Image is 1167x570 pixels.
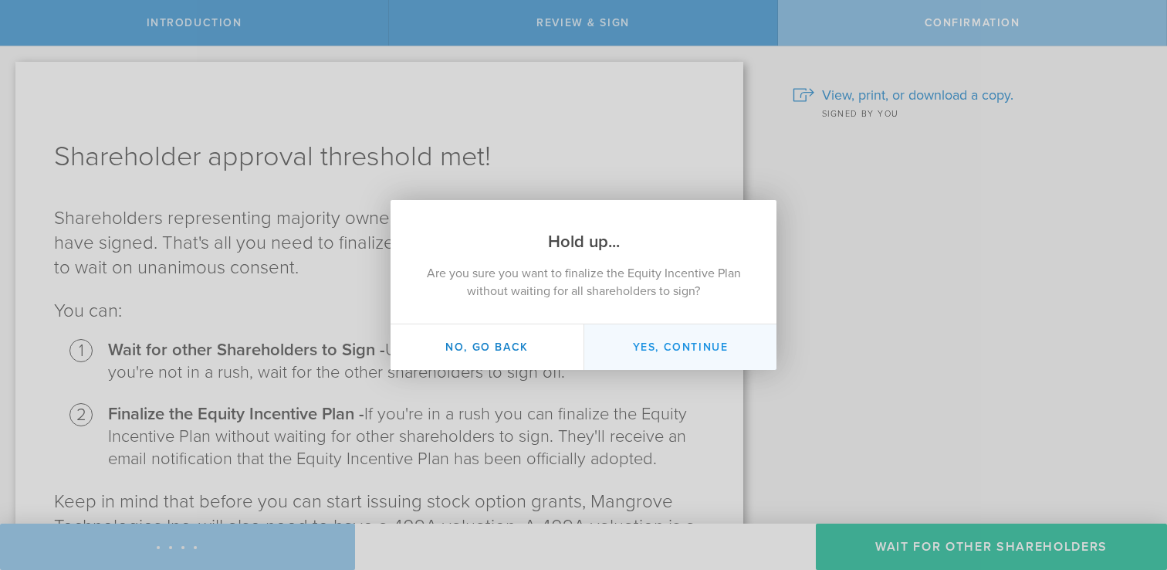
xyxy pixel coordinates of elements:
p: Are you sure you want to finalize the Equity Incentive Plan without waiting for all shareholders ... [421,265,746,300]
button: No, go back [391,324,583,370]
h2: Hold up... [391,200,776,253]
iframe: Chat Widget [1090,450,1167,524]
button: Yes, continue [583,324,776,370]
